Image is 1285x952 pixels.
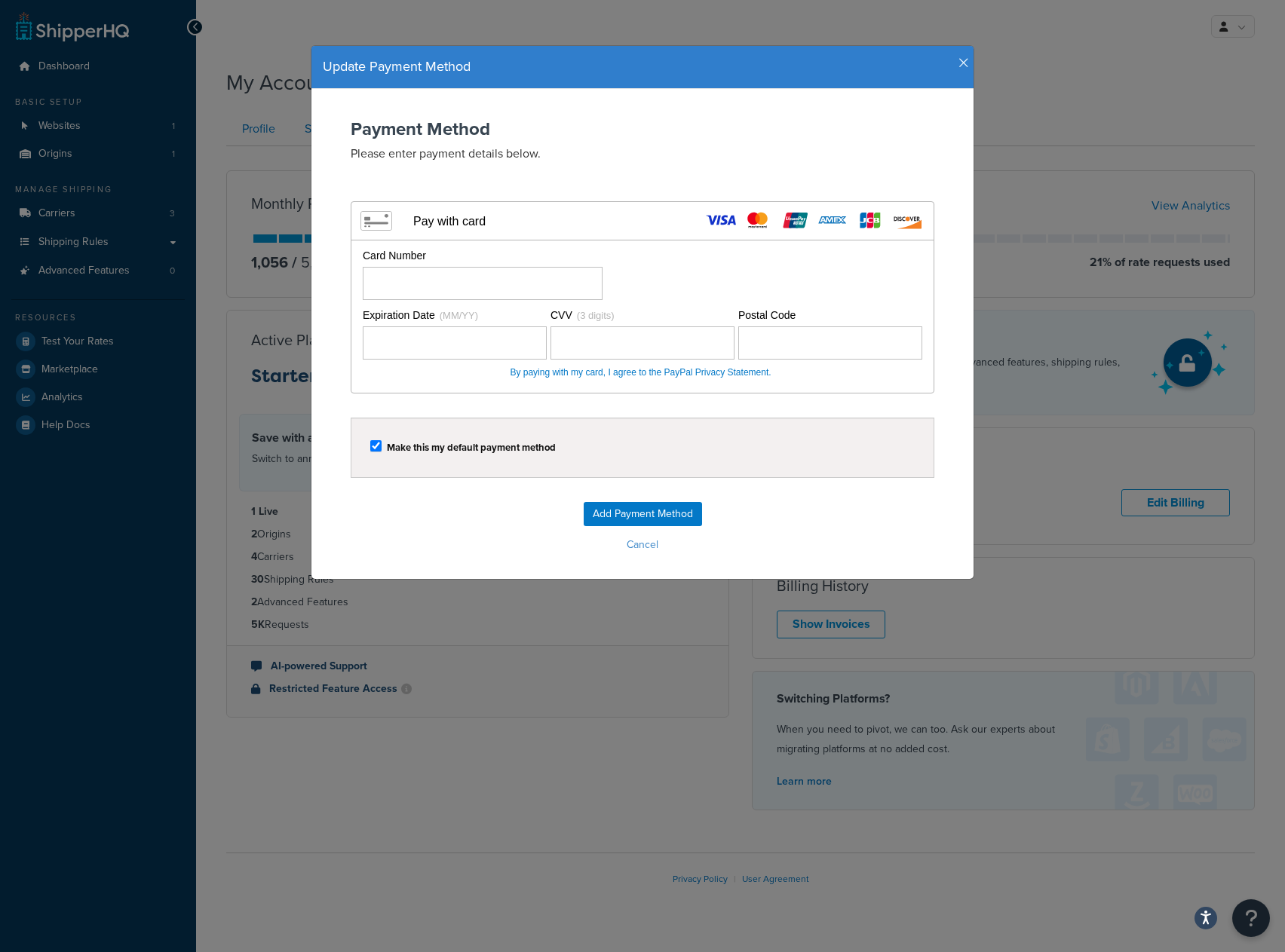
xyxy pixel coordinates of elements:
p: Please enter payment details below. [351,145,934,162]
iframe: Secure Credit Card Frame - Credit Card Number [370,268,596,299]
div: CVV [550,308,735,323]
a: By paying with my card, I agree to the PayPal Privacy Statement. [510,367,771,378]
iframe: Secure Credit Card Frame - CVV [557,327,728,359]
button: Cancel [327,534,958,556]
label: Make this my default payment method [387,442,556,453]
div: Card Number [363,249,603,264]
h4: Update Payment Method [323,57,962,77]
input: Add Payment Method [584,502,702,526]
h2: Payment Method [351,119,934,139]
div: Postal Code [738,308,922,323]
iframe: Secure Credit Card Frame - Expiration Date [370,327,540,359]
iframe: Secure Credit Card Frame - Postal Code [745,327,915,359]
span: (MM/YY) [440,310,478,321]
span: (3 digits) [577,310,615,321]
div: Expiration Date [363,308,547,323]
div: Pay with card [413,214,486,228]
